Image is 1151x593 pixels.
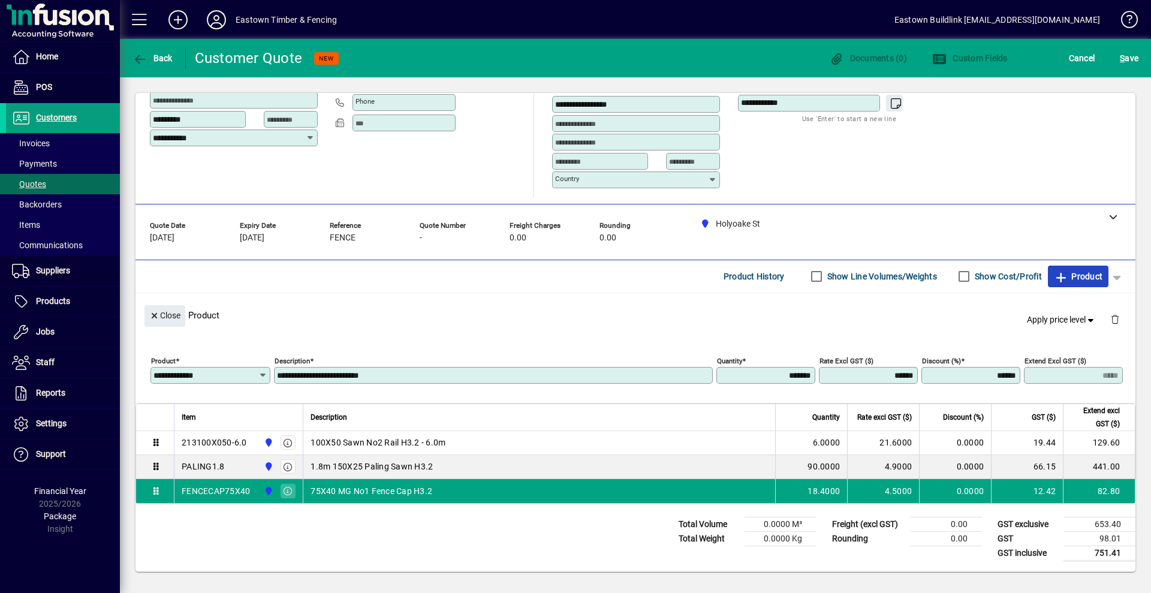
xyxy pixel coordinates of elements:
[826,517,910,531] td: Freight (excl GST)
[673,517,745,531] td: Total Volume
[12,179,46,189] span: Quotes
[36,449,66,459] span: Support
[330,233,355,243] span: FENCE
[240,233,264,243] span: [DATE]
[1025,356,1086,365] mat-label: Extend excl GST ($)
[36,327,55,336] span: Jobs
[826,531,910,546] td: Rounding
[1063,431,1135,455] td: 129.60
[855,485,912,497] div: 4.5000
[1069,49,1095,68] span: Cancel
[992,531,1063,546] td: GST
[319,55,334,62] span: NEW
[182,460,224,472] div: PALING1.8
[855,460,912,472] div: 4.9000
[36,357,55,367] span: Staff
[819,356,873,365] mat-label: Rate excl GST ($)
[1063,546,1135,561] td: 751.41
[992,546,1063,561] td: GST inclusive
[1022,309,1101,330] button: Apply price level
[724,267,785,286] span: Product History
[555,174,579,183] mat-label: Country
[919,431,991,455] td: 0.0000
[1120,49,1138,68] span: ave
[932,53,1008,63] span: Custom Fields
[745,531,816,546] td: 0.0000 Kg
[311,411,347,424] span: Description
[355,97,375,106] mat-label: Phone
[943,411,984,424] span: Discount (%)
[141,310,188,321] app-page-header-button: Close
[745,517,816,531] td: 0.0000 M³
[6,73,120,103] a: POS
[1063,531,1135,546] td: 98.01
[311,437,445,448] span: 100X50 Sawn No2 Rail H3.2 - 6.0m
[1066,47,1098,69] button: Cancel
[1117,47,1141,69] button: Save
[685,75,704,94] a: View on map
[1101,314,1129,324] app-page-header-button: Delete
[151,356,176,365] mat-label: Product
[813,437,840,448] span: 6.0000
[6,317,120,347] a: Jobs
[1071,404,1120,431] span: Extend excl GST ($)
[182,485,250,497] div: FENCECAP75X40
[1112,2,1136,41] a: Knowledge Base
[44,511,76,521] span: Package
[991,479,1063,503] td: 12.42
[6,235,120,255] a: Communications
[673,531,745,546] td: Total Weight
[12,159,57,168] span: Payments
[719,266,790,287] button: Product History
[929,47,1011,69] button: Custom Fields
[6,42,120,72] a: Home
[36,419,67,428] span: Settings
[1063,479,1135,503] td: 82.80
[6,287,120,317] a: Products
[36,388,65,398] span: Reports
[6,194,120,215] a: Backorders
[972,270,1042,282] label: Show Cost/Profit
[36,52,58,61] span: Home
[129,47,176,69] button: Back
[1101,305,1129,334] button: Delete
[919,455,991,479] td: 0.0000
[807,485,840,497] span: 18.4000
[311,485,432,497] span: 75X40 MG No1 Fence Cap H3.2
[599,233,616,243] span: 0.00
[120,47,186,69] app-page-header-button: Back
[144,305,185,327] button: Close
[1063,455,1135,479] td: 441.00
[182,437,247,448] div: 213100X050-6.0
[6,133,120,153] a: Invoices
[6,153,120,174] a: Payments
[6,348,120,378] a: Staff
[992,517,1063,531] td: GST exclusive
[1048,266,1108,287] button: Product
[704,76,723,95] button: Choose address
[12,240,83,250] span: Communications
[275,356,310,365] mat-label: Description
[1027,314,1096,326] span: Apply price level
[6,215,120,235] a: Items
[894,10,1100,29] div: Eastown Buildlink [EMAIL_ADDRESS][DOMAIN_NAME]
[311,460,433,472] span: 1.8m 150X25 Paling Sawn H3.2
[717,356,742,365] mat-label: Quantity
[261,484,275,498] span: Holyoake St
[182,411,196,424] span: Item
[261,436,275,449] span: Holyoake St
[6,256,120,286] a: Suppliers
[261,460,275,473] span: Holyoake St
[1032,411,1056,424] span: GST ($)
[135,293,1135,337] div: Product
[1120,53,1125,63] span: S
[807,460,840,472] span: 90.0000
[855,437,912,448] div: 21.6000
[12,139,50,148] span: Invoices
[910,517,982,531] td: 0.00
[195,49,303,68] div: Customer Quote
[36,296,70,306] span: Products
[6,440,120,469] a: Support
[6,378,120,408] a: Reports
[825,270,937,282] label: Show Line Volumes/Weights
